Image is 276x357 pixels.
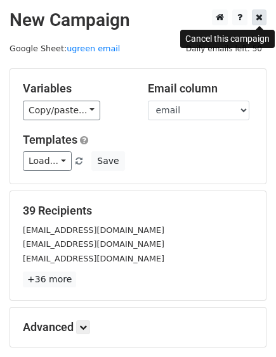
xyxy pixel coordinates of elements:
a: ugreen email [67,44,120,53]
h2: New Campaign [10,9,266,31]
small: Google Sheet: [10,44,120,53]
small: [EMAIL_ADDRESS][DOMAIN_NAME] [23,254,164,263]
a: Load... [23,151,72,171]
div: Cancel this campaign [180,30,275,48]
div: 聊天小组件 [213,296,276,357]
h5: 39 Recipients [23,204,253,218]
a: +36 more [23,272,76,287]
a: Daily emails left: 50 [181,44,266,53]
small: [EMAIL_ADDRESS][DOMAIN_NAME] [23,239,164,249]
h5: Advanced [23,320,253,334]
small: [EMAIL_ADDRESS][DOMAIN_NAME] [23,225,164,235]
h5: Email column [148,82,254,96]
button: Save [91,151,124,171]
a: Copy/paste... [23,101,100,120]
h5: Variables [23,82,129,96]
iframe: Chat Widget [213,296,276,357]
a: Templates [23,133,77,146]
